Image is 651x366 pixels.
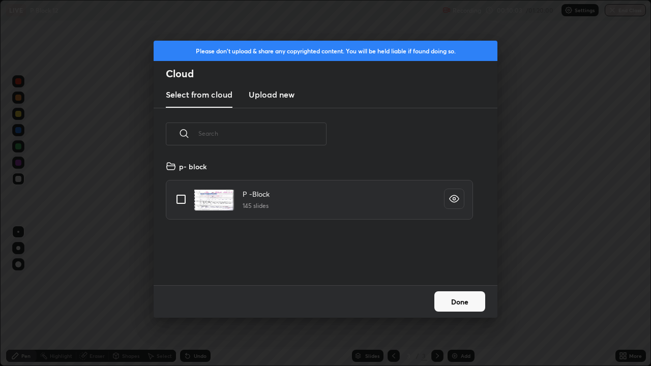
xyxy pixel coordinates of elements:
[243,189,270,199] h4: P -Block
[179,161,206,172] h4: p- block
[243,201,270,210] h5: 145 slides
[434,291,485,312] button: Done
[249,88,294,101] h3: Upload new
[194,189,234,211] img: 1757583448YV8EHX.pdf
[166,67,497,80] h2: Cloud
[154,157,485,285] div: grid
[154,41,497,61] div: Please don't upload & share any copyrighted content. You will be held liable if found doing so.
[198,112,327,155] input: Search
[166,88,232,101] h3: Select from cloud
